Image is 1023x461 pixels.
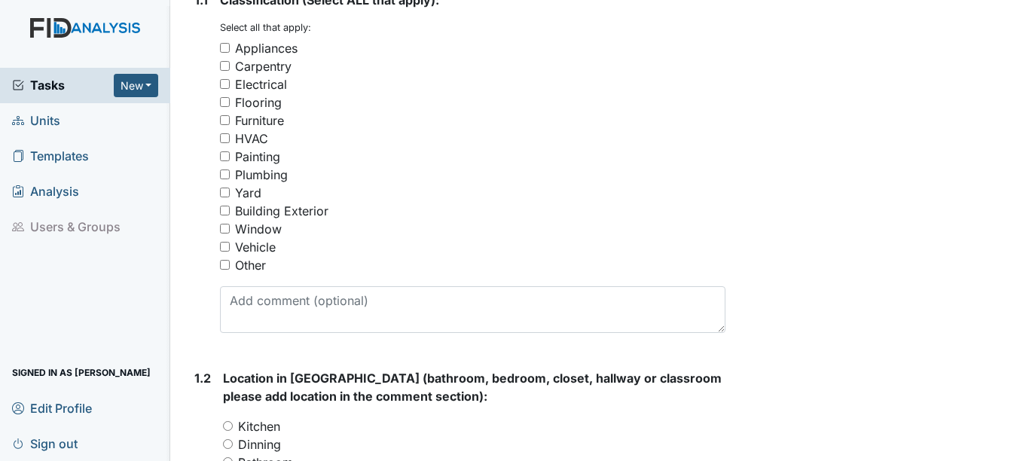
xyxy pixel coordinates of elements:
input: HVAC [220,133,230,143]
div: Plumbing [235,166,288,184]
span: Units [12,109,60,133]
input: Other [220,260,230,270]
span: Sign out [12,432,78,455]
input: Vehicle [220,242,230,252]
input: Appliances [220,43,230,53]
input: Building Exterior [220,206,230,215]
div: Flooring [235,93,282,111]
input: Plumbing [220,169,230,179]
input: Electrical [220,79,230,89]
label: Dinning [238,435,281,453]
div: Other [235,256,266,274]
span: Signed in as [PERSON_NAME] [12,361,151,384]
span: Templates [12,145,89,168]
input: Flooring [220,97,230,107]
div: Building Exterior [235,202,328,220]
div: HVAC [235,130,268,148]
button: New [114,74,159,97]
a: Tasks [12,76,114,94]
input: Dinning [223,439,233,449]
span: Edit Profile [12,396,92,420]
label: 1.2 [194,369,211,387]
label: Kitchen [238,417,280,435]
span: Location in [GEOGRAPHIC_DATA] (bathroom, bedroom, closet, hallway or classroom please add locatio... [223,371,722,404]
input: Window [220,224,230,234]
div: Yard [235,184,261,202]
div: Window [235,220,282,238]
input: Furniture [220,115,230,125]
span: Analysis [12,180,79,203]
div: Electrical [235,75,287,93]
input: Carpentry [220,61,230,71]
input: Painting [220,151,230,161]
div: Painting [235,148,280,166]
input: Kitchen [223,421,233,431]
input: Yard [220,188,230,197]
div: Appliances [235,39,298,57]
small: Select all that apply: [220,22,311,33]
div: Vehicle [235,238,276,256]
div: Carpentry [235,57,292,75]
div: Furniture [235,111,284,130]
